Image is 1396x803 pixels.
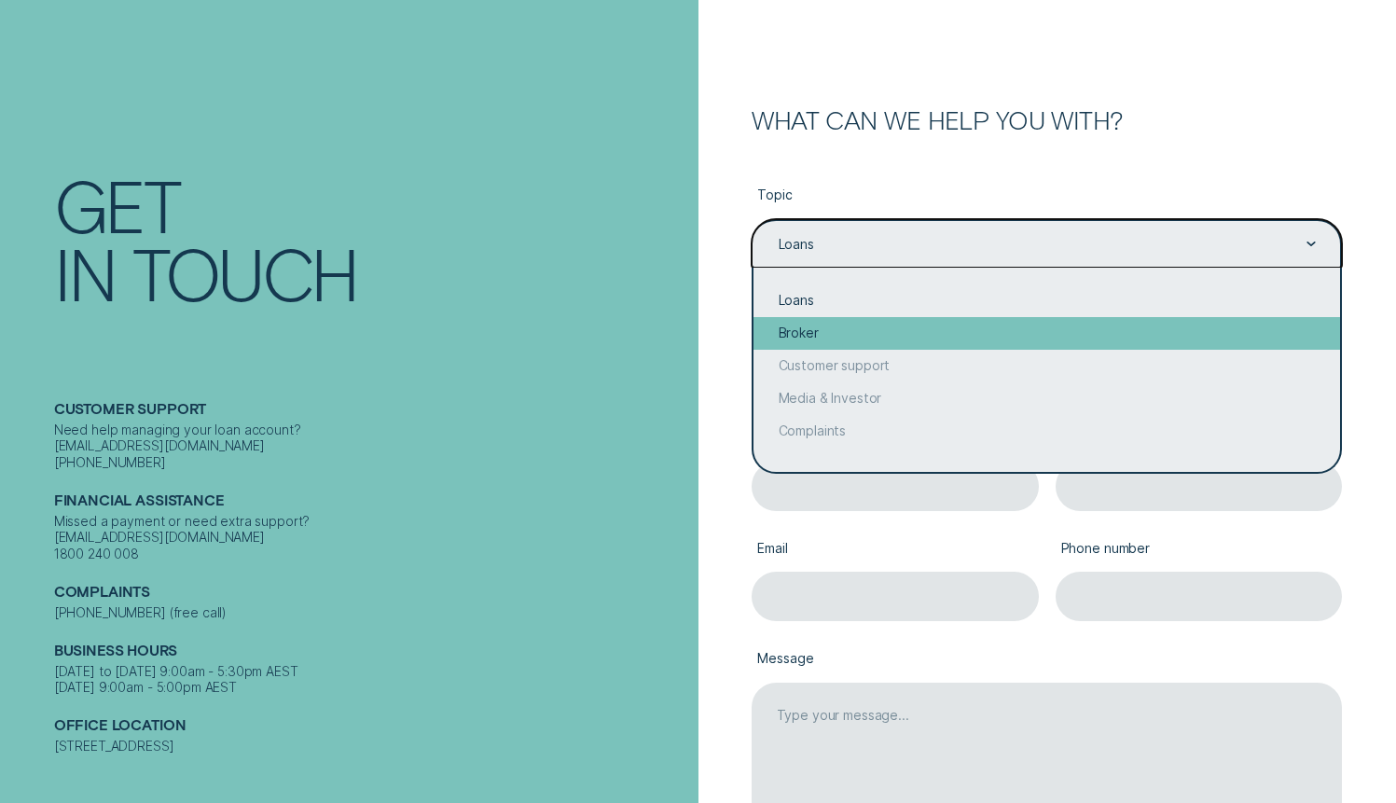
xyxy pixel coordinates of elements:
h2: Complaints [54,583,690,604]
label: Phone number [1056,527,1343,572]
h2: What can we help you with? [752,107,1342,132]
div: In [54,239,116,307]
h2: Office Location [54,716,690,738]
h1: Get In Touch [54,171,690,307]
div: Broker [753,317,1340,350]
div: Complaints [753,415,1340,448]
h2: Financial assistance [54,491,690,513]
div: [DATE] to [DATE] 9:00am - 5:30pm AEST [DATE] 9:00am - 5:00pm AEST [54,663,690,696]
h2: Customer support [54,400,690,422]
div: Touch [132,239,356,307]
div: Missed a payment or need extra support? [EMAIL_ADDRESS][DOMAIN_NAME] 1800 240 008 [54,513,690,562]
h2: Business Hours [54,642,690,663]
div: Loans [779,236,814,253]
label: Topic [752,173,1342,218]
div: [PHONE_NUMBER] (free call) [54,604,690,621]
div: [STREET_ADDRESS] [54,738,690,755]
label: Message [752,637,1342,682]
div: Need help managing your loan account? [EMAIL_ADDRESS][DOMAIN_NAME] [PHONE_NUMBER] [54,422,690,471]
div: Customer support [753,350,1340,382]
div: Loans [753,284,1340,317]
label: Email [752,527,1039,572]
div: Get [54,171,179,239]
div: Media & Investor [753,382,1340,415]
